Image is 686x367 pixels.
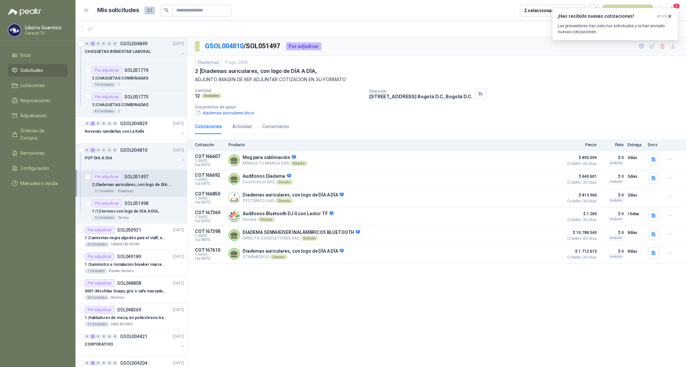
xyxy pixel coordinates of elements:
div: Por adjudicar [92,173,122,181]
p: [DATE] [173,227,184,233]
div: 26 Unidades [85,242,109,247]
a: Por adjudicarSOL0517742 |CHAQUETAS COMBINADAS10 Unidades1 [75,64,187,90]
a: Licitaciones [8,79,68,92]
p: GSOL004204 [120,361,147,365]
a: 0 2 0 0 0 0 GSOL004829[DATE] Novenas navideñas con La Kalle [85,120,185,141]
p: SOL049189 [117,254,141,259]
div: Directo [270,254,288,260]
div: Por adjudicar [92,93,122,101]
p: Termos [118,215,129,220]
div: 0 [101,334,106,339]
p: Diademas auriculares, con logo de DÍA A DÍA [243,248,344,254]
p: / SOL051497 [205,41,281,51]
span: Exp: [DATE] [195,182,225,186]
span: Crédito 45 días [564,162,597,166]
div: Unidades [201,93,222,99]
p: $ 0 [601,154,624,162]
span: C: [DATE] [195,234,225,238]
span: $ 640.601 [564,172,597,180]
a: 0 2 0 0 0 0 GSOL004810[DATE] POP DIA A DIA [85,146,185,167]
div: 0 [96,148,101,152]
p: Cool School SAS [243,179,293,185]
div: 0 [107,361,112,365]
p: 1 | Suministro e Instalación breaker marca SIEMENS modelo:3WT82026AA, Regulable de 800A - 2000 AMP [85,262,166,268]
p: Cotización [195,143,225,147]
p: 10 días [628,210,644,218]
p: [DATE] [173,360,184,366]
p: MARCA TU MARCA SAS [243,161,308,166]
div: 0 [101,121,106,126]
div: 0 [107,41,112,46]
a: 0 2 0 0 0 0 GSOL004849[DATE] CHAQUETAS BIENESTAR LABORAL [85,40,185,61]
p: Davana [243,217,333,222]
span: Remisiones [20,149,45,157]
div: 0 [107,334,112,339]
div: 2 [90,148,95,152]
a: Por adjudicarSOL049189[DATE] 1 |Suministro e Instalación breaker marca SIEMENS modelo:3WT82026AA,... [75,250,187,277]
a: Adjudicación [8,109,68,122]
p: [DATE] [173,333,184,340]
span: search [164,8,169,12]
a: Solicitudes [8,64,68,77]
p: Mug para sublimación [243,155,308,161]
div: Directo [276,179,293,185]
p: Dirección [369,89,472,94]
p: DIRECTA CONSULTORES SAS [243,236,360,241]
div: Por adjudicar [85,279,115,287]
span: C: [DATE] [195,215,225,219]
p: COT166692 [195,172,225,178]
p: 2 | CHAQUETAS COMBINADAS [92,75,148,81]
p: Diademas [118,189,134,194]
span: Manuales y ayuda [20,180,58,187]
span: 21 [144,7,155,14]
div: 3 [90,361,95,365]
p: SYSTEMCO SAS [243,198,344,203]
p: 2 días [628,191,644,199]
div: Comentarios [262,123,289,130]
p: Precio [564,143,597,147]
a: Negociaciones [8,94,68,107]
div: 12 Unidades [92,189,117,194]
div: Por adjudicar [286,42,321,50]
p: SOL048369 [117,308,141,312]
a: Manuales y ayuda [8,177,68,190]
div: 0 [107,148,112,152]
div: 0 [113,41,118,46]
div: 40 Unidades [92,109,117,114]
p: [STREET_ADDRESS] Bogotá D.C. , Bogotá D.C. [369,94,472,99]
p: CAMISETAS TSHIRT [111,242,139,247]
p: Mochilas [111,295,125,300]
span: C: [DATE] [195,196,225,200]
div: 0 [113,334,118,339]
div: 0 [96,361,101,365]
div: Incluido [608,254,624,259]
span: Licitaciones [20,82,45,89]
a: Órdenes de Compra [8,125,68,144]
p: Flete [601,143,624,147]
p: Breaker Siemens [109,268,134,274]
a: Configuración [8,162,68,174]
div: 0 [107,121,112,126]
button: diademas auriculares.docx [195,109,255,116]
p: 11 ago, 2025 [225,59,248,66]
p: $ 0 [601,191,624,199]
p: GSOL004849 [120,41,147,46]
p: [DATE] [173,147,184,153]
p: SOL051775 [124,95,148,99]
div: 60 Unidades [85,295,109,300]
p: COT166607 [195,154,225,159]
span: 2 [673,3,680,9]
p: $ 0 [601,172,624,180]
div: 0 [96,121,101,126]
span: Órdenes de Compra [20,127,61,142]
p: Producto [228,143,560,147]
div: 0 [85,121,90,126]
p: 8 días [628,247,644,255]
span: $ 1.712.615 [564,247,597,255]
p: 1 [118,82,120,87]
p: [DATE] [173,121,184,127]
a: Por adjudicarSOL048808[DATE] 0001 |Mochilas Guayu, gris o cafe marcadas con un logo60 UnidadesMoc... [75,277,187,303]
div: 2 [90,41,95,46]
span: C: [DATE] [195,178,225,182]
p: COT167369 [195,210,225,215]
